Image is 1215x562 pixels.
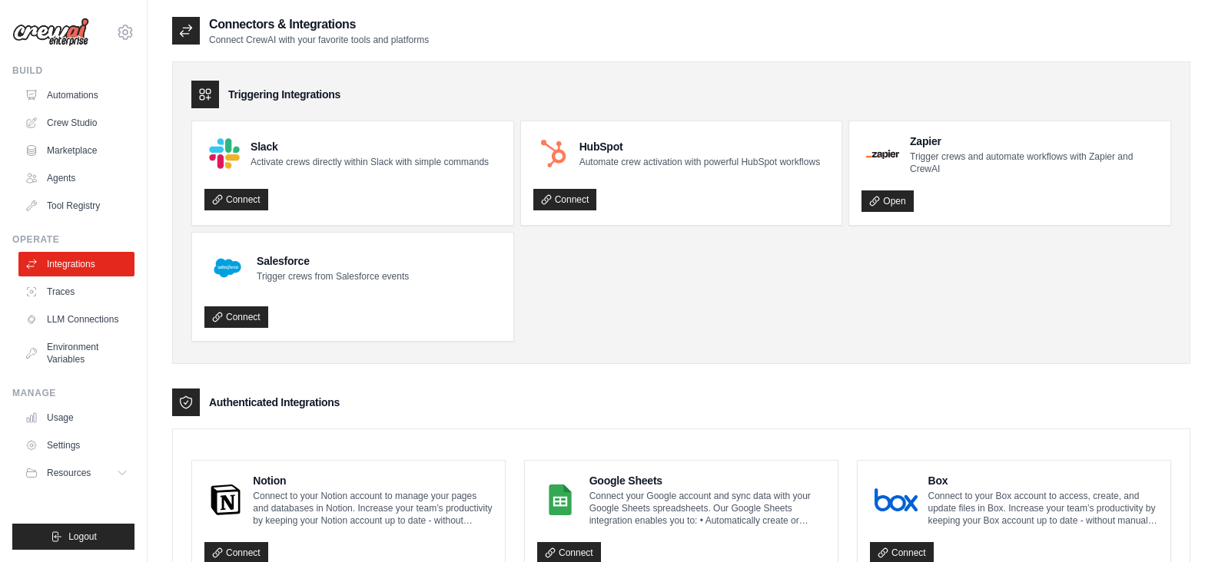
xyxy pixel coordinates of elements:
[18,166,134,190] a: Agents
[18,279,134,304] a: Traces
[579,156,820,168] p: Automate crew activation with powerful HubSpot workflows
[209,395,340,410] h3: Authenticated Integrations
[12,233,134,246] div: Operate
[589,490,825,527] p: Connect your Google account and sync data with your Google Sheets spreadsheets. Our Google Sheets...
[204,189,268,210] a: Connect
[18,335,134,372] a: Environment Variables
[875,484,918,515] img: Box Logo
[204,306,268,328] a: Connect
[209,138,240,169] img: Slack Logo
[579,139,820,154] h4: HubSpot
[251,139,489,154] h4: Slack
[928,490,1159,527] p: Connect to your Box account to access, create, and update files in Box. Increase your team’s prod...
[253,490,493,527] p: Connect to your Notion account to manage your pages and databases in Notion. Increase your team’s...
[18,307,134,332] a: LLM Connections
[861,190,913,212] a: Open
[228,87,340,102] h3: Triggering Integrations
[12,387,134,399] div: Manage
[533,189,597,210] a: Connect
[209,15,429,34] h2: Connectors & Integrations
[866,150,899,159] img: Zapier Logo
[47,467,91,479] span: Resources
[68,531,97,543] span: Logout
[18,252,134,276] a: Integrations
[18,83,134,107] a: Automations
[910,150,1158,175] p: Trigger crews and automate workflows with Zapier and CrewAI
[12,64,134,77] div: Build
[538,138,569,169] img: HubSpot Logo
[253,473,493,488] h4: Notion
[257,270,409,283] p: Trigger crews from Salesforce events
[542,484,579,515] img: Google Sheets Logo
[209,34,429,46] p: Connect CrewAI with your favorite tools and platforms
[18,405,134,430] a: Usage
[209,250,246,286] img: Salesforce Logo
[928,473,1159,488] h4: Box
[18,433,134,458] a: Settings
[18,193,134,218] a: Tool Registry
[589,473,825,488] h4: Google Sheets
[18,138,134,163] a: Marketplace
[12,18,89,47] img: Logo
[209,484,242,515] img: Notion Logo
[257,253,409,269] h4: Salesforce
[910,134,1158,149] h4: Zapier
[18,461,134,485] button: Resources
[251,156,489,168] p: Activate crews directly within Slack with simple commands
[12,524,134,550] button: Logout
[18,111,134,135] a: Crew Studio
